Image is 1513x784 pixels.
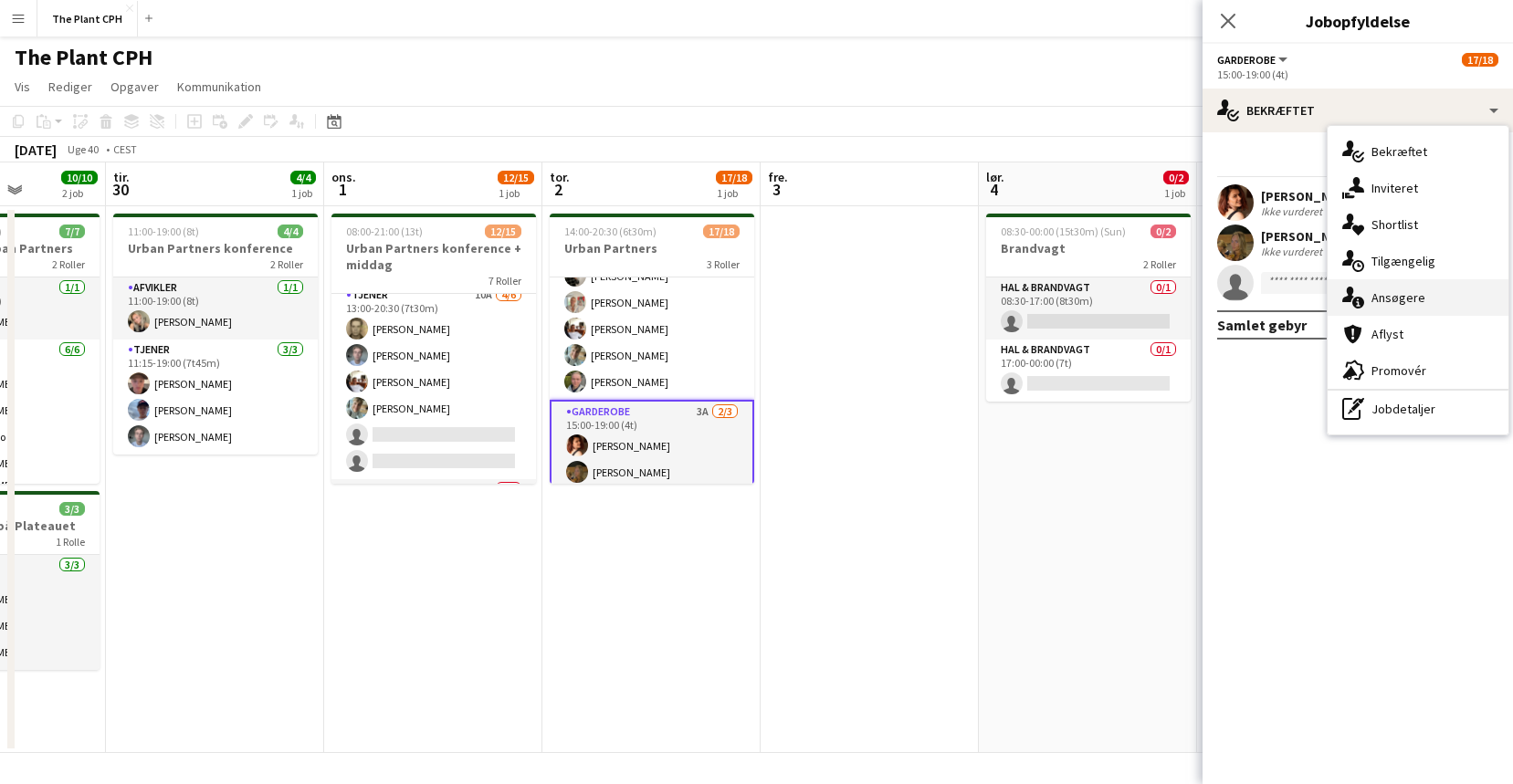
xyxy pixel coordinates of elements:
[113,240,318,256] h3: Urban Partners konference
[1143,257,1176,271] span: 2 Roller
[707,257,740,271] span: 3 Roller
[550,240,754,256] h3: Urban Partners
[1371,253,1435,269] span: Tilgængelig
[986,340,1191,402] app-card-role: Hal & brandvagt0/117:00-00:00 (7t)
[1261,228,1358,245] div: [PERSON_NAME]
[1328,391,1508,427] div: Jobdetaljer
[15,78,30,95] span: Vis
[986,214,1191,402] app-job-card: 08:30-00:00 (15t30m) (Sun)0/2Brandvagt2 RollerHal & brandvagt0/108:30-17:00 (8t30m) Hal & brandva...
[113,340,318,455] app-card-role: Tjener3/311:15-19:00 (7t45m)[PERSON_NAME][PERSON_NAME][PERSON_NAME]
[1371,326,1403,342] span: Aflyst
[41,75,100,99] a: Rediger
[498,171,534,184] span: 12/15
[765,179,788,200] span: 3
[547,179,570,200] span: 2
[59,502,85,516] span: 3/3
[113,214,318,455] app-job-card: 11:00-19:00 (8t)4/4Urban Partners konference2 RollerAfvikler1/111:00-19:00 (8t)[PERSON_NAME]Tjene...
[1163,171,1189,184] span: 0/2
[485,225,521,238] span: 12/15
[1217,53,1276,67] span: Garderobe
[716,171,752,184] span: 17/18
[128,225,199,238] span: 11:00-19:00 (8t)
[56,535,85,549] span: 1 Rolle
[291,186,315,200] div: 1 job
[7,75,37,99] a: Vis
[1261,188,1358,204] div: [PERSON_NAME]
[983,179,1004,200] span: 4
[550,214,754,484] app-job-card: 14:00-20:30 (6t30m)17/18Urban Partners3 Roller[PERSON_NAME][PERSON_NAME][PERSON_NAME][PERSON_NAME...
[37,1,138,37] button: The Plant CPH
[489,274,521,287] span: 7 Roller
[48,78,92,95] span: Rediger
[15,141,57,159] div: [DATE]
[331,214,536,484] app-job-card: 08:00-21:00 (13t)12/15Urban Partners konference + middag7 RollerTjener1/112:45-20:30 (7t45m)[PERS...
[113,169,130,185] span: tir.
[61,171,98,184] span: 10/10
[1217,316,1307,334] div: Samlet gebyr
[1261,245,1326,258] div: Ikke vurderet
[1371,216,1418,233] span: Shortlist
[62,186,97,200] div: 2 job
[52,257,85,271] span: 2 Roller
[1371,143,1427,160] span: Bekræftet
[986,169,1004,185] span: lør.
[1001,225,1126,238] span: 08:30-00:00 (15t30m) (Sun)
[331,285,536,479] app-card-role: Tjener10A4/613:00-20:30 (7t30m)[PERSON_NAME][PERSON_NAME][PERSON_NAME][PERSON_NAME]
[113,277,318,340] app-card-role: Afvikler1/111:00-19:00 (8t)[PERSON_NAME]
[346,225,423,238] span: 08:00-21:00 (13t)
[59,225,85,238] span: 7/7
[331,479,536,541] app-card-role: Garderobe1A0/1
[329,179,356,200] span: 1
[986,240,1191,256] h3: Brandvagt
[1203,9,1513,33] h3: Jobopfyldelse
[1371,362,1426,379] span: Promovér
[177,78,261,95] span: Kommunikation
[270,257,303,271] span: 2 Roller
[110,78,159,95] span: Opgaver
[113,142,137,156] div: CEST
[1202,179,1229,200] span: 5
[1217,68,1498,81] div: 15:00-19:00 (4t)
[1371,289,1425,306] span: Ansøgere
[1203,89,1513,132] div: Bekræftet
[110,179,130,200] span: 30
[278,225,303,238] span: 4/4
[1462,53,1498,67] span: 17/18
[1217,53,1290,67] button: Garderobe
[60,142,106,156] span: Uge 40
[564,225,657,238] span: 14:00-20:30 (6t30m)
[1164,186,1188,200] div: 1 job
[103,75,166,99] a: Opgaver
[986,277,1191,340] app-card-role: Hal & brandvagt0/108:30-17:00 (8t30m)
[550,400,754,518] app-card-role: Garderobe3A2/315:00-19:00 (4t)[PERSON_NAME][PERSON_NAME]
[1261,204,1326,218] div: Ikke vurderet
[290,171,316,184] span: 4/4
[499,186,533,200] div: 1 job
[717,186,751,200] div: 1 job
[550,169,570,185] span: tor.
[1371,180,1418,196] span: Inviteret
[15,44,152,71] h1: The Plant CPH
[1151,225,1176,238] span: 0/2
[768,169,788,185] span: fre.
[331,169,356,185] span: ons.
[703,225,740,238] span: 17/18
[331,240,536,273] h3: Urban Partners konference + middag
[170,75,268,99] a: Kommunikation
